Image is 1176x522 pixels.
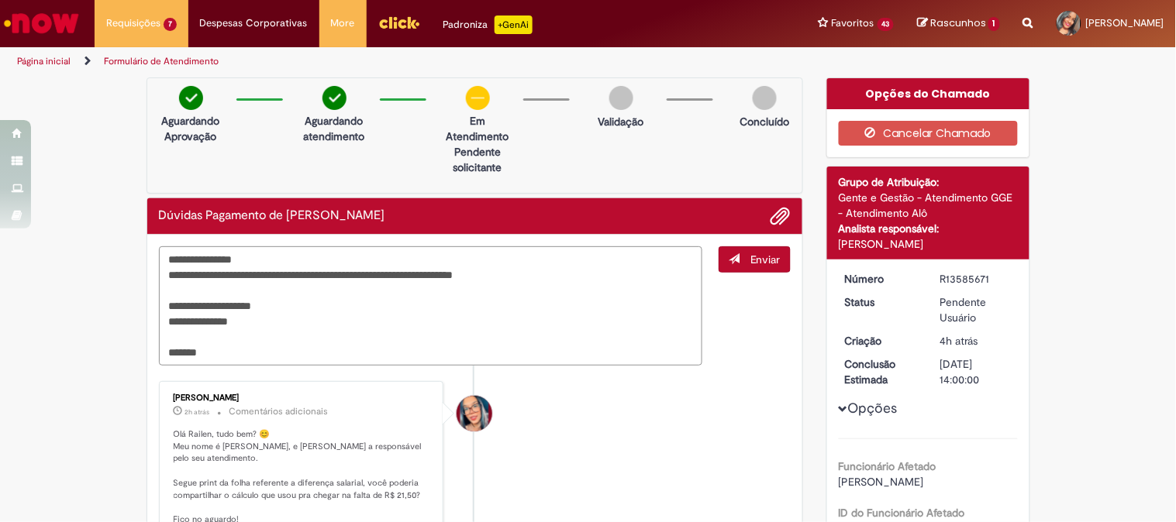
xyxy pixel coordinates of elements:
img: click_logo_yellow_360x200.png [378,11,420,34]
span: 7 [164,18,177,31]
img: img-circle-grey.png [753,86,777,110]
p: Aguardando Aprovação [153,113,229,144]
button: Cancelar Chamado [839,121,1018,146]
ul: Trilhas de página [12,47,772,76]
img: check-circle-green.png [322,86,347,110]
div: Grupo de Atribuição: [839,174,1018,190]
small: Comentários adicionais [229,405,329,418]
img: circle-minus.png [466,86,490,110]
div: [PERSON_NAME] [839,236,1018,252]
span: More [331,15,355,31]
p: Concluído [740,114,789,129]
div: Padroniza [443,15,533,34]
span: Requisições [106,15,160,31]
b: ID do Funcionário Afetado [839,506,965,520]
img: check-circle-green.png [179,86,203,110]
p: Validação [598,114,644,129]
p: +GenAi [495,15,533,34]
h2: Dúvidas Pagamento de Salário Histórico de tíquete [159,209,385,223]
p: Pendente solicitante [440,144,516,175]
a: Rascunhos [917,16,1000,31]
button: Enviar [719,246,791,273]
img: ServiceNow [2,8,81,39]
div: Pendente Usuário [940,294,1012,325]
dt: Criação [833,333,929,349]
time: 01/10/2025 12:05:26 [940,334,978,348]
span: Despesas Corporativas [200,15,308,31]
span: 1 [988,17,1000,31]
div: Opções do Chamado [827,78,1029,109]
a: Formulário de Atendimento [104,55,219,67]
p: Aguardando atendimento [297,113,372,144]
span: 43 [878,18,895,31]
dt: Número [833,271,929,287]
div: 01/10/2025 12:05:26 [940,333,1012,349]
dt: Conclusão Estimada [833,356,929,387]
p: Em Atendimento [440,113,516,144]
textarea: Digite sua mensagem aqui... [159,246,703,366]
div: Maira Priscila Da Silva Arnaldo [457,396,492,431]
div: [PERSON_NAME] [174,393,432,403]
span: 2h atrás [185,407,210,417]
b: Funcionário Afetado [839,459,936,473]
span: 4h atrás [940,334,978,348]
span: Favoritos [832,15,874,31]
time: 01/10/2025 14:05:48 [185,407,210,417]
span: Enviar [750,252,781,266]
span: [PERSON_NAME] [839,475,924,489]
span: Rascunhos [930,15,986,30]
button: Adicionar anexos [771,206,791,226]
dt: Status [833,294,929,310]
a: Página inicial [17,55,71,67]
img: img-circle-grey.png [609,86,633,110]
div: [DATE] 14:00:00 [940,356,1012,387]
div: Analista responsável: [839,221,1018,236]
div: Gente e Gestão - Atendimento GGE - Atendimento Alô [839,190,1018,221]
span: [PERSON_NAME] [1086,16,1164,29]
div: R13585671 [940,271,1012,287]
